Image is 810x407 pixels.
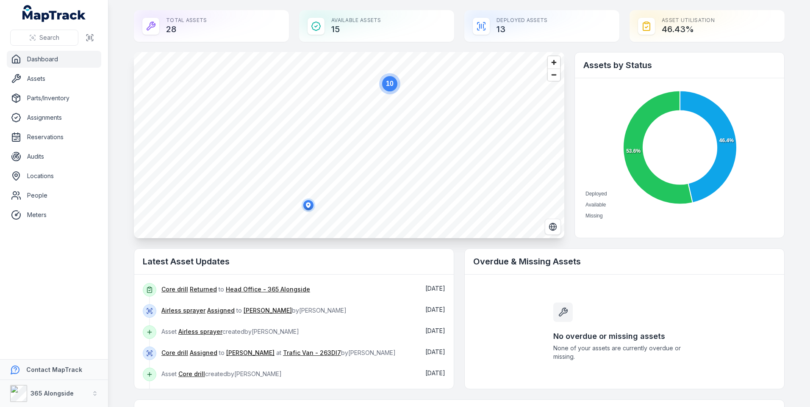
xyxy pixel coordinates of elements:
a: Audits [7,148,101,165]
a: Parts/Inventory [7,90,101,107]
a: Assets [7,70,101,87]
span: [DATE] [425,306,445,313]
a: Dashboard [7,51,101,68]
h2: Assets by Status [583,59,776,71]
h3: No overdue or missing assets [553,330,696,342]
span: Missing [585,213,603,219]
a: Locations [7,168,101,184]
a: [PERSON_NAME] [244,306,292,315]
time: 07/10/2025, 7:22:31 am [425,306,445,313]
button: Search [10,30,78,46]
button: Zoom out [548,69,560,81]
a: Reservations [7,129,101,146]
button: Zoom in [548,56,560,69]
a: MapTrack [22,5,86,22]
a: Assignments [7,109,101,126]
time: 07/10/2025, 7:23:11 am [425,285,445,292]
strong: 365 Alongside [31,390,74,397]
span: [DATE] [425,285,445,292]
a: Returned [190,285,217,294]
a: Airless sprayer [161,306,205,315]
span: to [161,286,310,293]
span: to at by [PERSON_NAME] [161,349,396,356]
time: 07/10/2025, 6:30:23 am [425,369,445,377]
a: Core drill [178,370,205,378]
span: [DATE] [425,327,445,334]
text: 10 [386,80,394,87]
a: People [7,187,101,204]
a: Head Office - 365 Alongside [226,285,310,294]
span: Asset created by [PERSON_NAME] [161,328,299,335]
span: Available [585,202,606,208]
a: Airless sprayer [178,327,222,336]
span: to by [PERSON_NAME] [161,307,347,314]
span: Deployed [585,191,607,197]
span: Search [39,33,59,42]
a: Core drill [161,285,188,294]
time: 07/10/2025, 6:31:04 am [425,348,445,355]
span: None of your assets are currently overdue or missing. [553,344,696,361]
time: 07/10/2025, 7:21:14 am [425,327,445,334]
h2: Latest Asset Updates [143,256,445,267]
a: Assigned [190,349,217,357]
strong: Contact MapTrack [26,366,82,373]
span: Asset created by [PERSON_NAME] [161,370,282,377]
a: Assigned [207,306,235,315]
a: Core drill [161,349,188,357]
canvas: Map [134,52,564,238]
span: [DATE] [425,348,445,355]
a: Trafic Van - 263DI7 [283,349,341,357]
button: Switch to Satellite View [545,219,561,235]
a: [PERSON_NAME] [226,349,275,357]
span: [DATE] [425,369,445,377]
h2: Overdue & Missing Assets [473,256,776,267]
a: Meters [7,206,101,223]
